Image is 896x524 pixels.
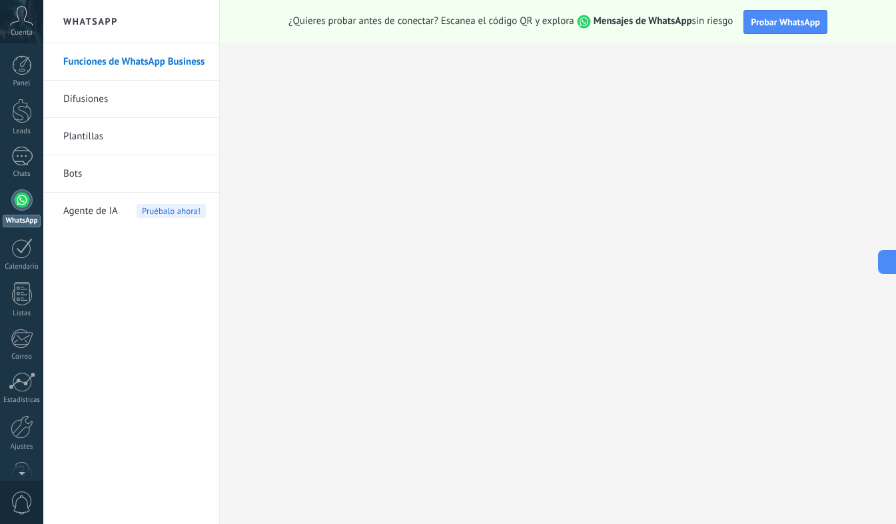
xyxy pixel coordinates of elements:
a: Difusiones [63,81,206,118]
div: Chats [3,170,41,179]
span: ¿Quieres probar antes de conectar? Escanea el código QR y explora sin riesgo [288,15,733,29]
li: Bots [43,155,219,193]
span: Cuenta [11,29,33,37]
a: Agente de IAPruébalo ahora! [63,193,206,230]
div: Ajustes [3,443,41,451]
div: Panel [3,79,41,88]
div: Correo [3,353,41,361]
div: Estadísticas [3,396,41,405]
span: Pruébalo ahora! [137,204,206,218]
a: Funciones de WhatsApp Business [63,43,206,81]
button: Probar WhatsApp [743,10,827,34]
a: Bots [63,155,206,193]
div: Listas [3,309,41,318]
li: Agente de IA [43,193,219,229]
div: WhatsApp [3,215,41,227]
strong: Mensajes de WhatsApp [594,15,692,27]
span: Probar WhatsApp [751,16,820,28]
div: Calendario [3,263,41,271]
li: Difusiones [43,81,219,118]
li: Funciones de WhatsApp Business [43,43,219,81]
div: Leads [3,127,41,136]
span: Agente de IA [63,193,118,230]
a: Plantillas [63,118,206,155]
li: Plantillas [43,118,219,155]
